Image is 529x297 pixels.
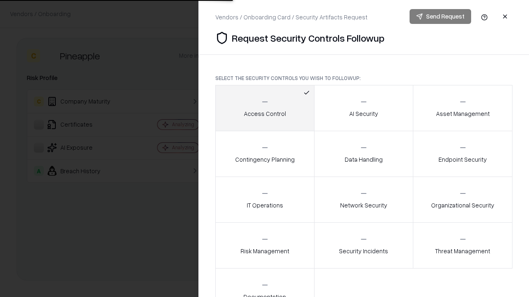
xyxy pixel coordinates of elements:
[339,247,388,255] p: Security Incidents
[413,222,512,269] button: Threat Management
[314,131,414,177] button: Data Handling
[413,85,512,131] button: Asset Management
[345,155,383,164] p: Data Handling
[232,31,384,45] p: Request Security Controls Followup
[435,247,490,255] p: Threat Management
[349,109,378,118] p: AI Security
[215,85,315,131] button: Access Control
[413,177,512,223] button: Organizational Security
[431,201,494,210] p: Organizational Security
[215,13,367,21] div: Vendors / Onboarding Card / Security Artifacts Request
[215,177,315,223] button: IT Operations
[436,109,490,118] p: Asset Management
[314,177,414,223] button: Network Security
[438,155,487,164] p: Endpoint Security
[247,201,283,210] p: IT Operations
[340,201,387,210] p: Network Security
[413,131,512,177] button: Endpoint Security
[241,247,289,255] p: Risk Management
[215,75,512,82] p: Select the security controls you wish to followup:
[215,222,315,269] button: Risk Management
[235,155,295,164] p: Contingency Planning
[215,131,315,177] button: Contingency Planning
[314,222,414,269] button: Security Incidents
[244,109,286,118] p: Access Control
[314,85,414,131] button: AI Security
